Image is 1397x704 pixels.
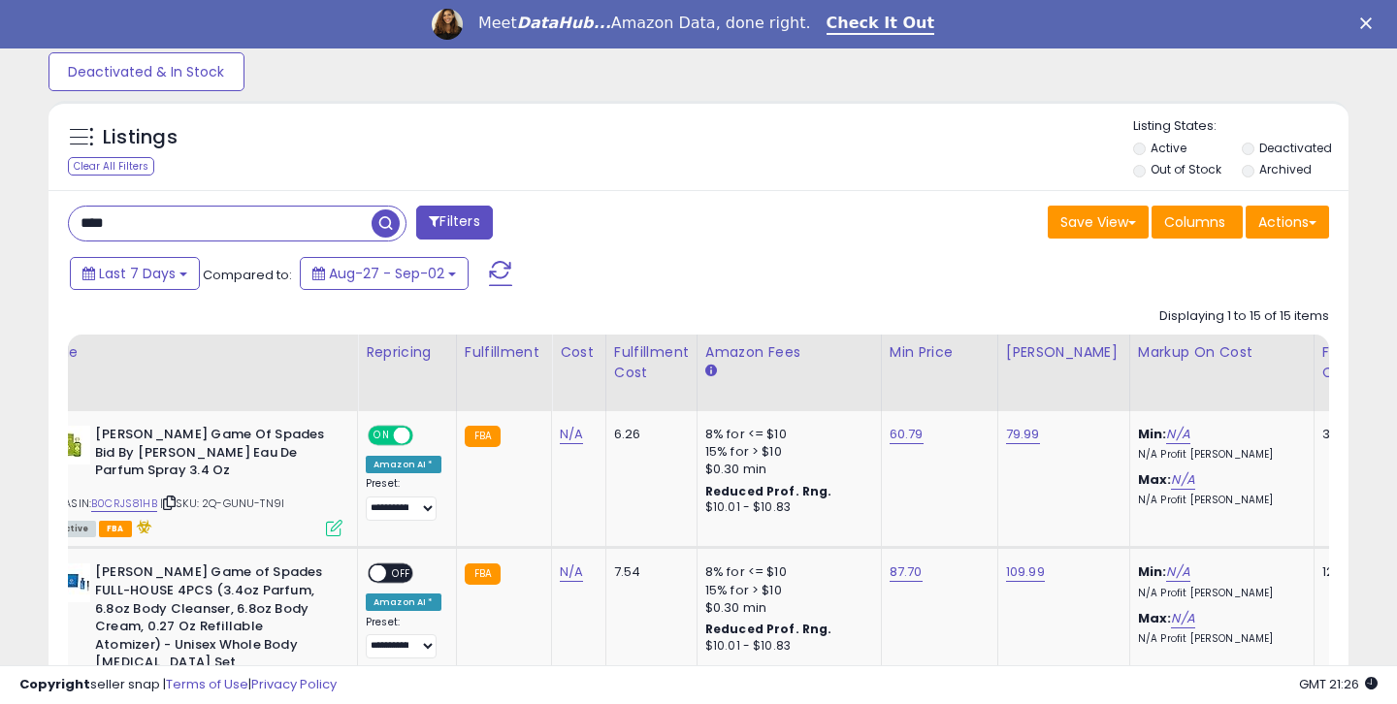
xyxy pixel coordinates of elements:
[1129,335,1314,411] th: The percentage added to the cost of goods (COGS) that forms the calculator for Min & Max prices.
[1151,161,1221,177] label: Out of Stock
[705,563,866,581] div: 8% for <= $10
[51,426,90,464] img: 31L2yWAvDuL._SL40_.jpg
[1138,470,1172,489] b: Max:
[329,264,444,283] span: Aug-27 - Sep-02
[1164,212,1225,232] span: Columns
[386,565,417,582] span: OFF
[478,14,811,33] div: Meet Amazon Data, done right.
[68,157,154,176] div: Clear All Filters
[1166,425,1189,444] a: N/A
[1138,342,1306,363] div: Markup on Cost
[1171,609,1194,628] a: N/A
[95,563,331,676] b: [PERSON_NAME] Game of Spades FULL-HOUSE 4PCS (3.4oz Parfum, 6.8oz Body Cleanser, 6.8oz Body Cream...
[465,563,501,585] small: FBA
[890,425,924,444] a: 60.79
[1259,161,1312,177] label: Archived
[465,342,543,363] div: Fulfillment
[410,428,441,444] span: OFF
[705,363,717,380] small: Amazon Fees.
[1133,117,1349,136] p: Listing States:
[91,496,157,512] a: B0CRJS81HB
[614,342,689,383] div: Fulfillment Cost
[614,426,682,443] div: 6.26
[366,342,448,363] div: Repricing
[49,52,244,91] button: Deactivated & In Stock
[19,675,90,693] strong: Copyright
[1138,494,1299,507] p: N/A Profit [PERSON_NAME]
[1152,206,1243,239] button: Columns
[1322,426,1382,443] div: 34
[517,14,611,32] i: DataHub...
[1138,425,1167,443] b: Min:
[1360,17,1380,29] div: Close
[705,426,866,443] div: 8% for <= $10
[1006,562,1045,582] a: 109.99
[366,616,441,659] div: Preset:
[1259,140,1332,156] label: Deactivated
[1246,206,1329,239] button: Actions
[416,206,492,240] button: Filters
[465,426,501,447] small: FBA
[300,257,469,290] button: Aug-27 - Sep-02
[1006,425,1040,444] a: 79.99
[103,124,178,151] h5: Listings
[99,264,176,283] span: Last 7 Days
[705,638,866,655] div: $10.01 - $10.83
[705,342,873,363] div: Amazon Fees
[1322,342,1389,383] div: Fulfillable Quantity
[1138,562,1167,581] b: Min:
[560,425,583,444] a: N/A
[705,499,866,516] div: $10.01 - $10.83
[560,342,598,363] div: Cost
[366,477,441,521] div: Preset:
[705,621,832,637] b: Reduced Prof. Rng.
[95,426,331,485] b: [PERSON_NAME] Game Of Spades Bid By [PERSON_NAME] Eau De Parfum Spray 3.4 Oz
[70,257,200,290] button: Last 7 Days
[51,521,96,537] span: All listings currently available for purchase on Amazon
[705,582,866,599] div: 15% for > $10
[890,562,923,582] a: 87.70
[560,562,583,582] a: N/A
[1171,470,1194,490] a: N/A
[432,9,463,40] img: Profile image for Georgie
[827,14,935,35] a: Check It Out
[705,483,832,499] b: Reduced Prof. Rng.
[1138,448,1299,462] p: N/A Profit [PERSON_NAME]
[1138,609,1172,627] b: Max:
[132,520,152,533] i: hazardous material
[1322,563,1382,581] div: 12
[1138,632,1299,646] p: N/A Profit [PERSON_NAME]
[614,563,682,581] div: 7.54
[1006,342,1121,363] div: [PERSON_NAME]
[1151,140,1186,156] label: Active
[366,456,441,473] div: Amazon AI *
[1138,587,1299,600] p: N/A Profit [PERSON_NAME]
[166,675,248,693] a: Terms of Use
[203,266,292,284] span: Compared to:
[705,443,866,461] div: 15% for > $10
[1299,675,1378,693] span: 2025-09-10 21:26 GMT
[890,342,990,363] div: Min Price
[366,593,441,611] div: Amazon AI *
[47,342,349,363] div: Title
[1166,562,1189,582] a: N/A
[370,428,394,444] span: ON
[1159,307,1329,326] div: Displaying 1 to 15 of 15 items
[160,496,284,511] span: | SKU: 2Q-GUNU-TN9I
[1048,206,1149,239] button: Save View
[51,563,90,602] img: 31WfQihOnTL._SL40_.jpg
[251,675,337,693] a: Privacy Policy
[19,676,337,694] div: seller snap | |
[99,521,132,537] span: FBA
[705,461,866,478] div: $0.30 min
[705,599,866,617] div: $0.30 min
